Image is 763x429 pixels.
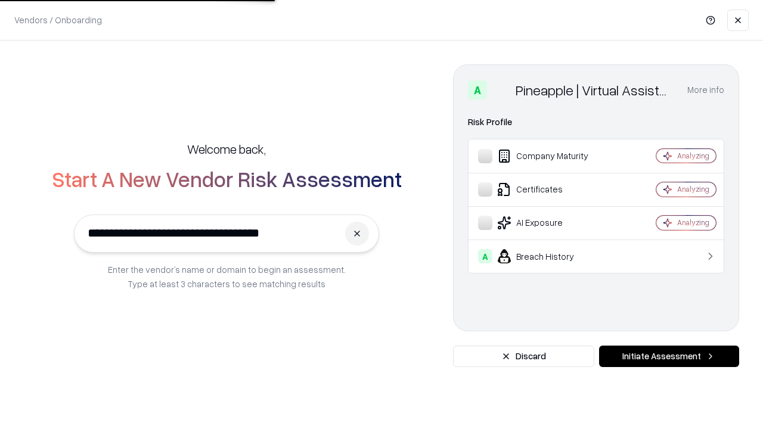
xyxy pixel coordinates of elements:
[108,262,346,291] p: Enter the vendor’s name or domain to begin an assessment. Type at least 3 characters to see match...
[14,14,102,26] p: Vendors / Onboarding
[687,79,724,101] button: More info
[468,115,724,129] div: Risk Profile
[453,346,594,367] button: Discard
[478,216,621,230] div: AI Exposure
[478,249,621,263] div: Breach History
[52,167,402,191] h2: Start A New Vendor Risk Assessment
[599,346,739,367] button: Initiate Assessment
[187,141,266,157] h5: Welcome back,
[478,149,621,163] div: Company Maturity
[677,217,709,228] div: Analyzing
[492,80,511,100] img: Pineapple | Virtual Assistant Agency
[468,80,487,100] div: A
[677,184,709,194] div: Analyzing
[478,182,621,197] div: Certificates
[478,249,492,263] div: A
[516,80,673,100] div: Pineapple | Virtual Assistant Agency
[677,151,709,161] div: Analyzing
